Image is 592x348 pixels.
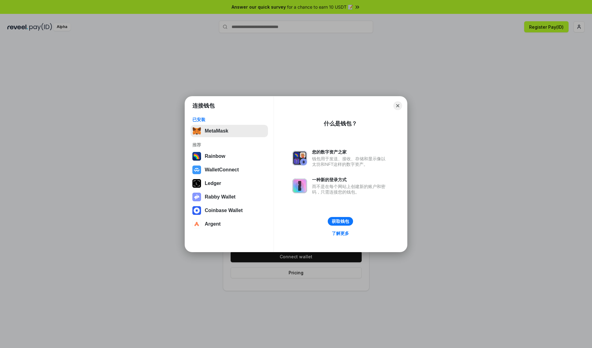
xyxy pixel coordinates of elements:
[205,194,236,200] div: Rabby Wallet
[205,221,221,227] div: Argent
[312,156,388,167] div: 钱包用于发送、接收、存储和显示像以太坊和NFT这样的数字资产。
[191,164,268,176] button: WalletConnect
[192,179,201,188] img: svg+xml,%3Csvg%20xmlns%3D%22http%3A%2F%2Fwww.w3.org%2F2000%2Fsvg%22%20width%3D%2228%22%20height%3...
[191,204,268,217] button: Coinbase Wallet
[312,149,388,155] div: 您的数字资产之家
[191,125,268,137] button: MetaMask
[192,220,201,228] img: svg+xml,%3Csvg%20width%3D%2228%22%20height%3D%2228%22%20viewBox%3D%220%200%2028%2028%22%20fill%3D...
[312,184,388,195] div: 而不是在每个网站上创建新的账户和密码，只需连接您的钱包。
[192,152,201,161] img: svg+xml,%3Csvg%20width%3D%22120%22%20height%3D%22120%22%20viewBox%3D%220%200%20120%20120%22%20fil...
[324,120,357,127] div: 什么是钱包？
[192,193,201,201] img: svg+xml,%3Csvg%20xmlns%3D%22http%3A%2F%2Fwww.w3.org%2F2000%2Fsvg%22%20fill%3D%22none%22%20viewBox...
[191,150,268,162] button: Rainbow
[205,208,243,213] div: Coinbase Wallet
[191,218,268,230] button: Argent
[192,166,201,174] img: svg+xml,%3Csvg%20width%3D%2228%22%20height%3D%2228%22%20viewBox%3D%220%200%2028%2028%22%20fill%3D...
[192,142,266,148] div: 推荐
[205,181,221,186] div: Ledger
[328,229,353,237] a: 了解更多
[205,154,225,159] div: Rainbow
[192,117,266,122] div: 已安装
[393,101,402,110] button: Close
[205,167,239,173] div: WalletConnect
[332,219,349,224] div: 获取钱包
[192,206,201,215] img: svg+xml,%3Csvg%20width%3D%2228%22%20height%3D%2228%22%20viewBox%3D%220%200%2028%2028%22%20fill%3D...
[205,128,228,134] div: MetaMask
[191,177,268,190] button: Ledger
[332,231,349,236] div: 了解更多
[328,217,353,226] button: 获取钱包
[292,178,307,193] img: svg+xml,%3Csvg%20xmlns%3D%22http%3A%2F%2Fwww.w3.org%2F2000%2Fsvg%22%20fill%3D%22none%22%20viewBox...
[292,151,307,166] img: svg+xml,%3Csvg%20xmlns%3D%22http%3A%2F%2Fwww.w3.org%2F2000%2Fsvg%22%20fill%3D%22none%22%20viewBox...
[191,191,268,203] button: Rabby Wallet
[192,127,201,135] img: svg+xml,%3Csvg%20fill%3D%22none%22%20height%3D%2233%22%20viewBox%3D%220%200%2035%2033%22%20width%...
[312,177,388,182] div: 一种新的登录方式
[192,102,215,109] h1: 连接钱包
